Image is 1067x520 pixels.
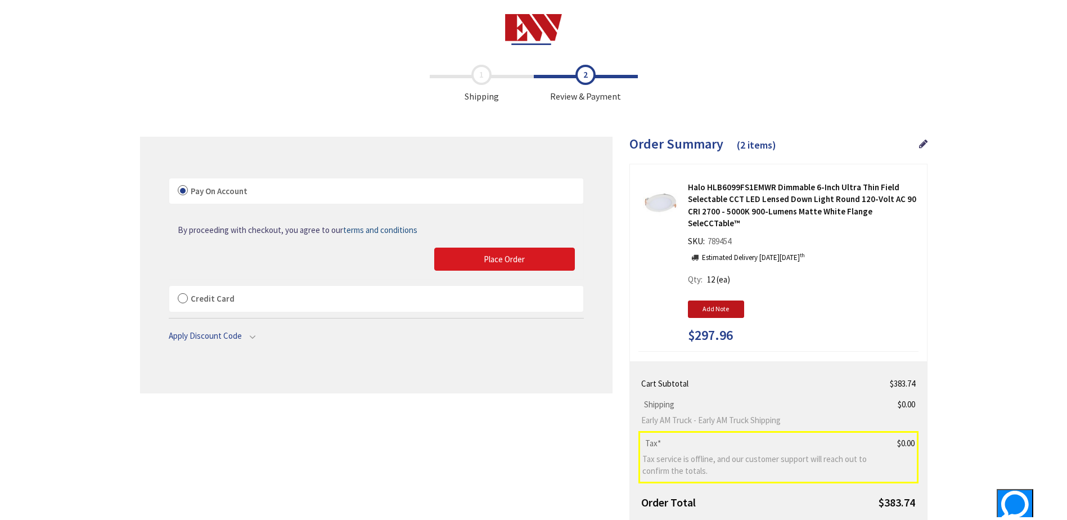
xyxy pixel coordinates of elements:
[688,181,919,230] strong: Halo HLB6099FS1EMWR Dimmable 6-Inch Ultra Thin Field Selectable CCT LED Lensed Down Light Round 1...
[484,254,525,265] span: Place Order
[641,399,677,410] span: Shipping
[879,495,915,509] span: $383.74
[688,274,701,285] span: Qty
[178,225,417,235] span: By proceeding with checkout, you agree to our
[890,378,915,389] span: $383.74
[434,248,575,271] button: Place Order
[641,495,696,509] strong: Order Total
[191,186,247,196] span: Pay On Account
[169,330,242,341] span: Apply Discount Code
[629,135,723,153] span: Order Summary
[707,274,715,285] span: 12
[688,235,734,251] div: SKU:
[430,65,534,103] span: Shipping
[505,14,562,45] img: Electrical Wholesalers, Inc.
[191,293,235,304] span: Credit Card
[641,414,870,426] span: Early AM Truck - Early AM Truck Shipping
[702,253,805,263] p: Estimated Delivery [DATE][DATE]
[737,138,776,151] span: (2 items)
[343,225,417,235] span: terms and conditions
[642,453,870,477] span: Tax service is offline, and our customer support will reach out to confirm the totals.
[178,224,417,236] a: By proceeding with checkout, you agree to ourterms and conditions
[800,252,805,259] sup: th
[705,236,734,246] span: 789454
[717,274,730,285] span: (ea)
[643,186,678,221] img: Halo HLB6099FS1EMWR Dimmable 6-Inch Ultra Thin Field Selectable CCT LED Lensed Down Light Round 1...
[898,399,915,410] span: $0.00
[958,489,1033,517] iframe: Opens a widget where you can find more information
[688,328,733,343] span: $297.96
[897,438,915,449] span: $0.00
[534,65,638,103] span: Review & Payment
[639,373,874,394] th: Cart Subtotal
